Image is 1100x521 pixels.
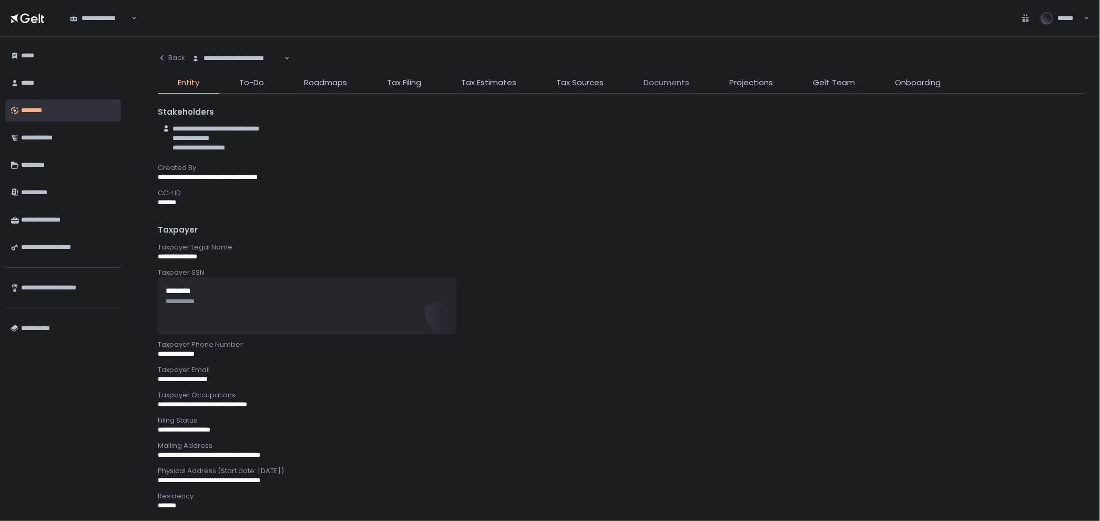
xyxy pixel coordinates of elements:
div: Physical Address (Start date: [DATE]) [158,466,1085,476]
div: Mailing Address [158,441,1085,450]
div: Search for option [185,47,290,69]
div: Taxpayer Email [158,365,1085,375]
div: Stakeholders [158,106,1085,118]
div: Search for option [63,7,137,29]
div: Taxpayer Legal Name [158,243,1085,252]
div: Residency [158,492,1085,501]
div: Filing Status [158,416,1085,425]
span: To-Do [239,77,264,89]
span: Gelt Team [813,77,855,89]
span: Tax Sources [556,77,604,89]
span: Onboarding [895,77,941,89]
span: Roadmaps [304,77,347,89]
div: CCH ID [158,188,1085,198]
span: Entity [178,77,199,89]
div: Back [158,53,185,63]
div: Taxpayer SSN [158,268,1085,277]
div: Taxpayer Occupations [158,390,1085,400]
div: Created By [158,163,1085,173]
div: Taxpayer Phone Number [158,340,1085,349]
span: Tax Estimates [461,77,516,89]
span: Tax Filing [387,77,421,89]
span: Documents [644,77,689,89]
div: Taxpayer [158,224,1085,236]
span: Projections [729,77,773,89]
button: Back [158,47,185,68]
